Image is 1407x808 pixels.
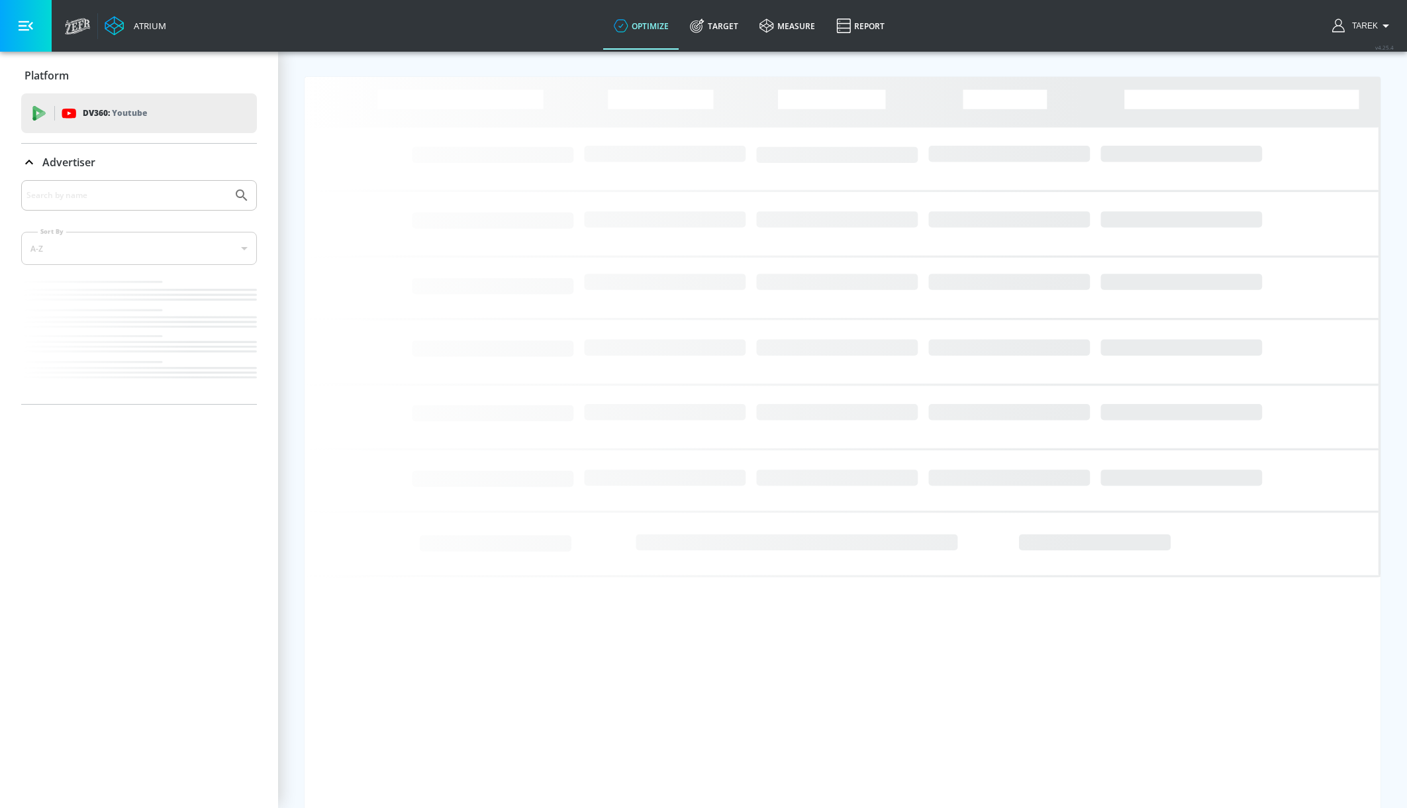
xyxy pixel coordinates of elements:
nav: list of Advertiser [21,276,257,404]
p: DV360: [83,106,147,121]
div: Advertiser [21,180,257,404]
a: optimize [603,2,679,50]
div: DV360: Youtube [21,93,257,133]
input: Search by name [26,187,227,204]
a: Target [679,2,749,50]
span: login as: tarek.rabbani@zefr.com [1347,21,1378,30]
p: Youtube [112,106,147,120]
a: measure [749,2,826,50]
div: Platform [21,57,257,94]
button: Tarek [1332,18,1394,34]
label: Sort By [38,227,66,236]
a: Report [826,2,895,50]
p: Platform [24,68,69,83]
span: v 4.25.4 [1375,44,1394,51]
div: A-Z [21,232,257,265]
a: Atrium [105,16,166,36]
p: Advertiser [42,155,95,170]
div: Advertiser [21,144,257,181]
div: Atrium [128,20,166,32]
